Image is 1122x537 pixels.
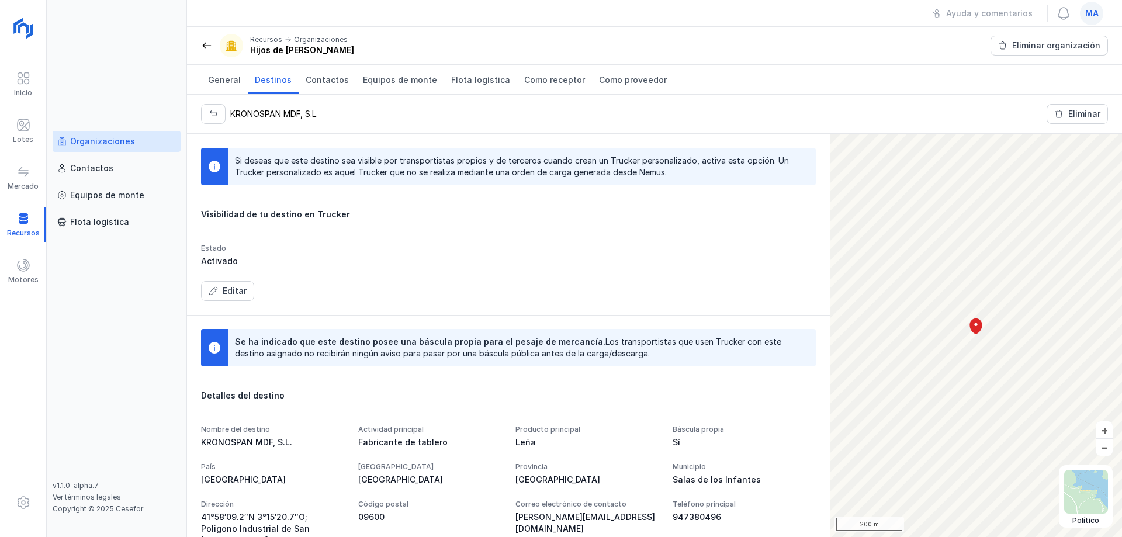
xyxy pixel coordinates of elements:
div: Producto principal [515,425,659,434]
div: Teléfono principal [673,500,816,509]
div: [GEOGRAPHIC_DATA] [358,474,501,486]
div: Código postal [358,500,501,509]
button: Eliminar organización [991,36,1108,56]
div: Motores [8,275,39,285]
div: Eliminar organización [1012,40,1100,51]
span: General [208,74,241,86]
span: Como proveedor [599,74,667,86]
span: ma [1085,8,1099,19]
span: Contactos [306,74,349,86]
a: Contactos [299,65,356,94]
div: Salas de los Infantes [673,474,816,486]
div: Detalles del destino [201,390,816,401]
span: Se ha indicado que este destino posee una báscula propia para el pesaje de mercancía. [235,337,605,347]
div: Editar [223,285,247,297]
span: Equipos de monte [363,74,437,86]
div: Recursos [250,35,282,44]
img: logoRight.svg [9,13,38,43]
span: Como receptor [524,74,585,86]
div: Ayuda y comentarios [946,8,1033,19]
button: Eliminar [1047,104,1108,124]
div: Correo electrónico de contacto [515,500,659,509]
div: Organizaciones [294,35,348,44]
div: 947380496 [673,511,816,523]
div: Los transportistas que usen Trucker con este destino asignado no recibirán ningún aviso para pasa... [235,336,799,359]
a: Equipos de monte [53,185,181,206]
button: – [1096,439,1113,456]
a: Como receptor [517,65,592,94]
div: KRONOSPAN MDF, S.L. [201,436,344,448]
div: Estado [201,244,344,253]
div: Sí [673,436,816,448]
span: Destinos [255,74,292,86]
div: Equipos de monte [70,189,144,201]
div: [GEOGRAPHIC_DATA] [201,474,344,486]
div: Activado [201,255,344,267]
a: Organizaciones [53,131,181,152]
div: Hijos de [PERSON_NAME] [250,44,354,56]
a: Como proveedor [592,65,674,94]
div: [PERSON_NAME][EMAIL_ADDRESS][DOMAIN_NAME] [515,511,659,535]
div: [GEOGRAPHIC_DATA] [358,462,501,472]
img: political.webp [1064,470,1108,514]
a: Ver términos legales [53,493,121,501]
div: Político [1064,516,1108,525]
a: Flota logística [53,212,181,233]
a: Destinos [248,65,299,94]
div: Municipio [673,462,816,472]
div: Inicio [14,88,32,98]
div: v1.1.0-alpha.7 [53,481,181,490]
div: Organizaciones [70,136,135,147]
div: KRONOSPAN MDF, S.L. [230,108,318,120]
div: Mercado [8,182,39,191]
div: Visibilidad de tu destino en Trucker [201,209,816,220]
div: Actividad principal [358,425,501,434]
div: Si deseas que este destino sea visible por transportistas propios y de terceros cuando crean un T... [235,155,799,178]
div: País [201,462,344,472]
div: Dirección [201,500,344,509]
a: Equipos de monte [356,65,444,94]
div: [GEOGRAPHIC_DATA] [515,474,659,486]
div: Nombre del destino [201,425,344,434]
div: Leña [515,436,659,448]
div: Contactos [70,162,113,174]
div: Fabricante de tablero [358,436,501,448]
div: Lotes [13,135,33,144]
button: + [1096,421,1113,438]
div: Eliminar [1068,108,1100,120]
a: Flota logística [444,65,517,94]
div: Provincia [515,462,659,472]
button: Ayuda y comentarios [924,4,1040,23]
span: Flota logística [451,74,510,86]
div: Flota logística [70,216,129,228]
div: Báscula propia [673,425,816,434]
a: General [201,65,248,94]
button: Editar [201,281,254,301]
div: Copyright © 2025 Cesefor [53,504,181,514]
div: 09600 [358,511,501,523]
a: Contactos [53,158,181,179]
